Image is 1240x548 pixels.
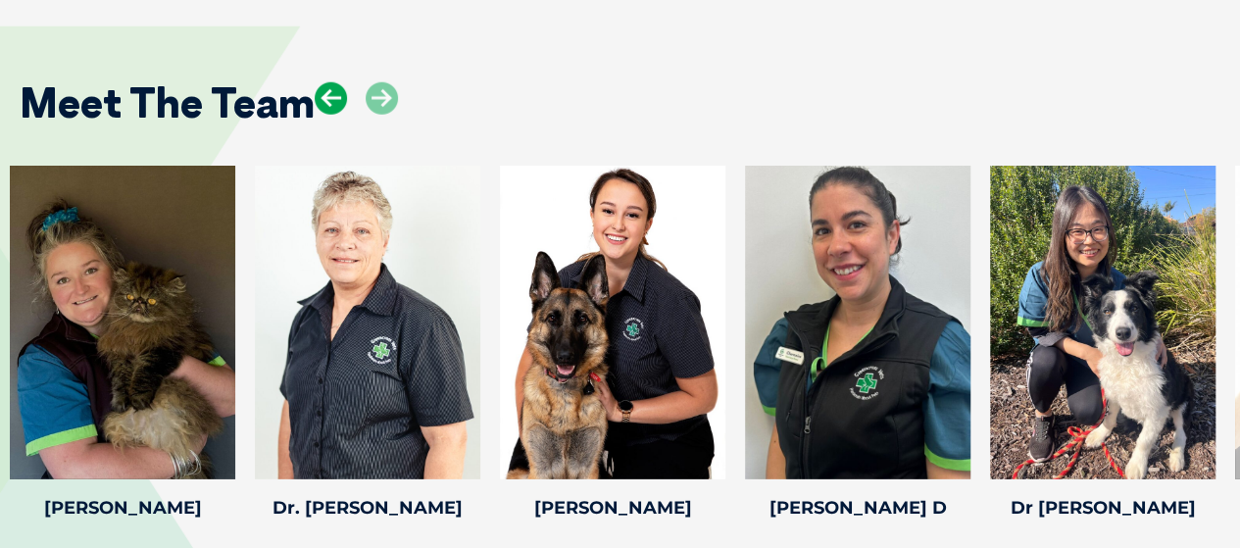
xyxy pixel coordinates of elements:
[255,499,480,517] h4: Dr. [PERSON_NAME]
[500,499,725,517] h4: [PERSON_NAME]
[745,499,970,517] h4: [PERSON_NAME] D
[990,499,1215,517] h4: Dr [PERSON_NAME]
[10,499,235,517] h4: [PERSON_NAME]
[1202,89,1221,109] button: Search
[20,82,315,124] h2: Meet The Team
